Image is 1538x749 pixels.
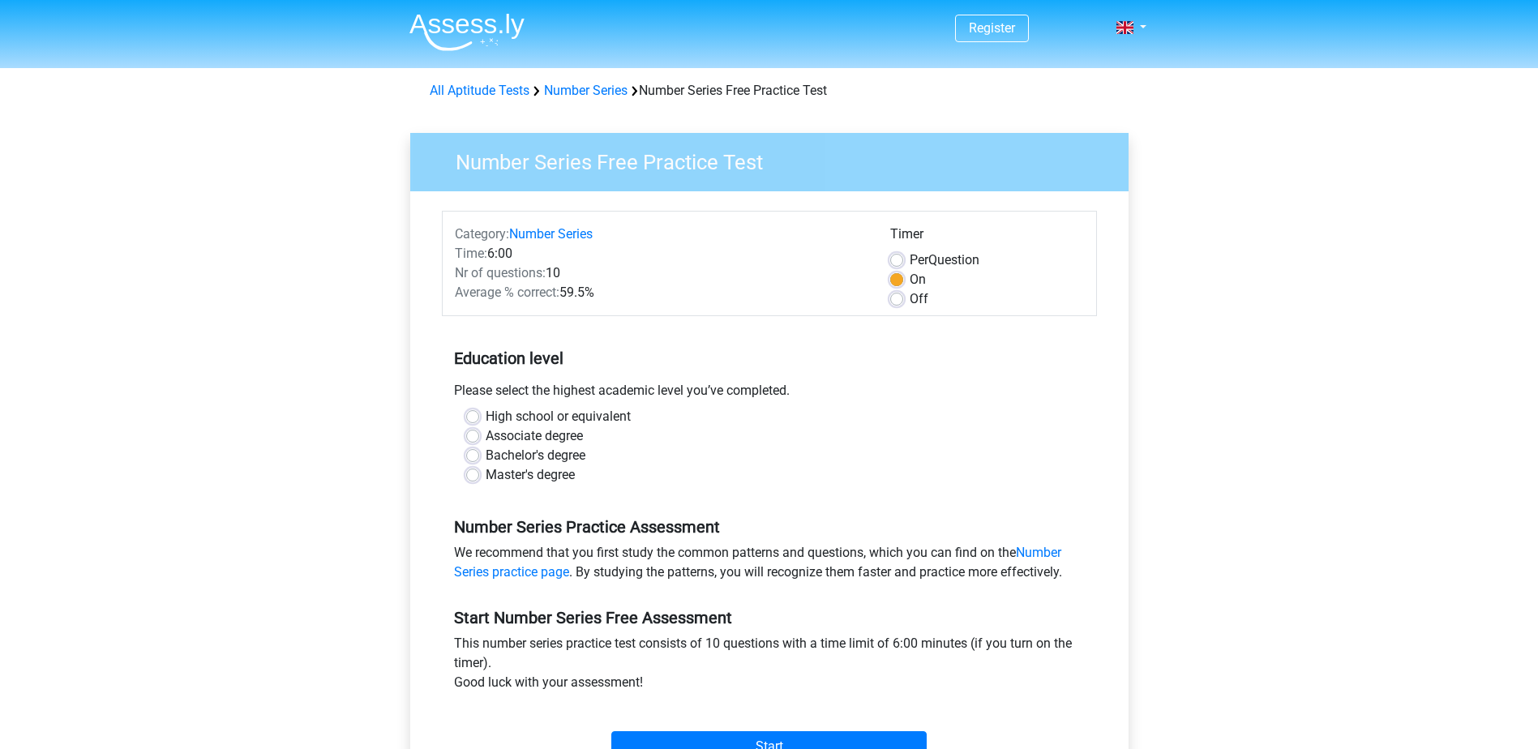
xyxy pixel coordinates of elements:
h5: Education level [454,342,1085,374]
label: On [910,270,926,289]
div: 10 [443,263,878,283]
span: Per [910,252,928,267]
div: 6:00 [443,244,878,263]
div: Please select the highest academic level you’ve completed. [442,381,1097,407]
label: Question [910,250,979,270]
div: This number series practice test consists of 10 questions with a time limit of 6:00 minutes (if y... [442,634,1097,699]
a: All Aptitude Tests [430,83,529,98]
label: Off [910,289,928,309]
span: Time: [455,246,487,261]
a: Number Series practice page [454,545,1061,580]
a: Number Series [544,83,628,98]
label: Associate degree [486,426,583,446]
div: Number Series Free Practice Test [423,81,1116,101]
span: Nr of questions: [455,265,546,280]
a: Register [969,20,1015,36]
h5: Number Series Practice Assessment [454,517,1085,537]
span: Category: [455,226,509,242]
label: Master's degree [486,465,575,485]
a: Number Series [509,226,593,242]
div: We recommend that you first study the common patterns and questions, which you can find on the . ... [442,543,1097,588]
label: Bachelor's degree [486,446,585,465]
img: Assessly [409,13,525,51]
h3: Number Series Free Practice Test [436,143,1116,175]
div: Timer [890,225,1084,250]
div: 59.5% [443,283,878,302]
label: High school or equivalent [486,407,631,426]
h5: Start Number Series Free Assessment [454,608,1085,627]
span: Average % correct: [455,285,559,300]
